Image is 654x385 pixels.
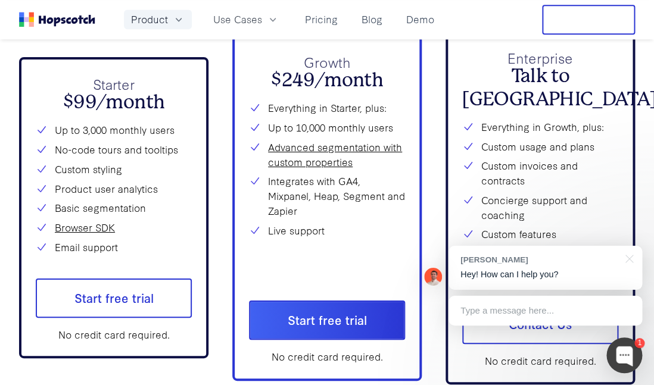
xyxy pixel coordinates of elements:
[357,10,387,29] a: Blog
[249,52,405,73] p: Growth
[36,91,192,114] h2: $99/month
[462,193,618,223] li: Concierge support and coaching
[249,223,405,238] li: Live support
[300,10,342,29] a: Pricing
[206,10,286,29] button: Use Cases
[634,338,644,348] div: 1
[36,123,192,137] li: Up to 3,000 monthly users
[36,162,192,177] li: Custom styling
[131,12,168,27] span: Product
[36,201,192,215] li: Basic segmentation
[213,12,262,27] span: Use Cases
[249,174,405,218] li: Integrates with GA4, Mixpanel, Heap, Segment and Zapier
[36,181,192,196] li: Product user analytics
[462,158,618,188] li: Custom invoices and contracts
[36,74,192,95] p: Starter
[249,120,405,135] li: Up to 10,000 monthly users
[249,101,405,115] li: Everything in Starter, plus:
[19,12,95,27] a: Home
[36,327,192,342] div: No credit card required.
[268,140,405,170] a: Advanced segmentation with custom properties
[449,296,642,325] div: Type a message here...
[462,353,618,368] div: No credit card required.
[36,278,192,318] a: Start free trial
[460,254,618,265] div: [PERSON_NAME]
[424,268,442,286] img: Mark Spera
[55,220,115,235] a: Browser SDK
[401,10,439,29] a: Demo
[249,349,405,364] div: No credit card required.
[542,5,635,35] button: Free Trial
[249,69,405,92] h2: $249/month
[249,301,405,340] a: Start free trial
[462,48,618,68] p: Enterprise
[460,268,630,281] p: Hey! How can I help you?
[124,10,192,29] button: Product
[462,120,618,134] li: Everything in Growth, plus:
[462,227,618,242] li: Custom features
[462,139,618,154] li: Custom usage and plans
[36,240,192,255] li: Email support
[36,142,192,157] li: No-code tours and tooltips
[462,65,618,111] h2: Talk to [GEOGRAPHIC_DATA]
